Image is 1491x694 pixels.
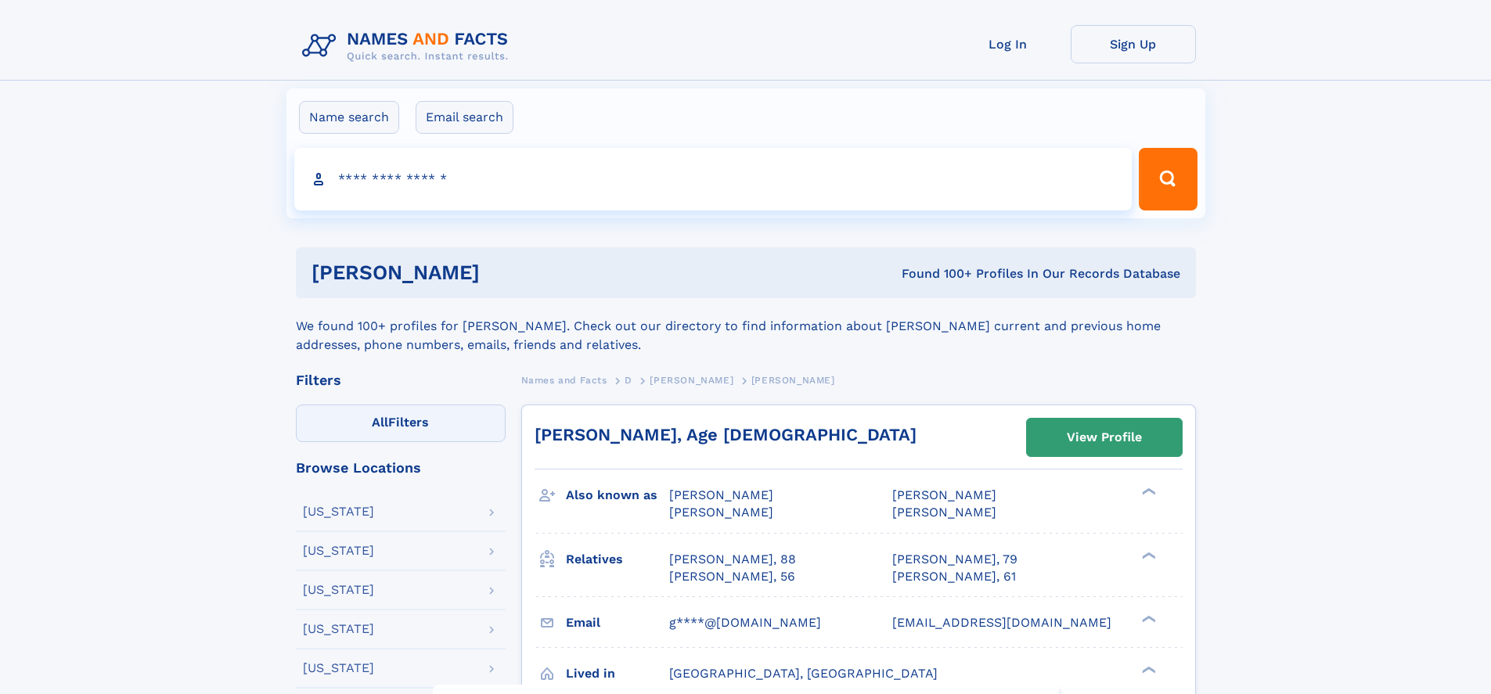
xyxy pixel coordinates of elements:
[1071,25,1196,63] a: Sign Up
[303,623,374,635] div: [US_STATE]
[296,405,506,442] label: Filters
[535,425,917,444] a: [PERSON_NAME], Age [DEMOGRAPHIC_DATA]
[303,584,374,596] div: [US_STATE]
[892,487,996,502] span: [PERSON_NAME]
[303,545,374,557] div: [US_STATE]
[566,546,669,573] h3: Relatives
[669,666,938,681] span: [GEOGRAPHIC_DATA], [GEOGRAPHIC_DATA]
[892,551,1017,568] a: [PERSON_NAME], 79
[1138,613,1157,624] div: ❯
[650,375,733,386] span: [PERSON_NAME]
[892,615,1111,630] span: [EMAIL_ADDRESS][DOMAIN_NAME]
[1027,419,1182,456] a: View Profile
[669,568,795,585] a: [PERSON_NAME], 56
[669,505,773,520] span: [PERSON_NAME]
[690,265,1180,282] div: Found 100+ Profiles In Our Records Database
[303,662,374,674] div: [US_STATE]
[625,370,632,390] a: D
[296,373,506,387] div: Filters
[296,25,521,67] img: Logo Names and Facts
[650,370,733,390] a: [PERSON_NAME]
[669,551,796,568] a: [PERSON_NAME], 88
[669,487,773,502] span: [PERSON_NAME]
[566,609,669,636] h3: Email
[1138,550,1157,560] div: ❯
[296,461,506,475] div: Browse Locations
[892,568,1016,585] a: [PERSON_NAME], 61
[1139,148,1197,210] button: Search Button
[303,505,374,518] div: [US_STATE]
[1138,664,1157,674] div: ❯
[294,148,1133,210] input: search input
[299,101,399,134] label: Name search
[296,298,1196,354] div: We found 100+ profiles for [PERSON_NAME]. Check out our directory to find information about [PERS...
[625,375,632,386] span: D
[312,263,691,282] h1: [PERSON_NAME]
[566,482,669,509] h3: Also known as
[521,370,607,390] a: Names and Facts
[751,375,835,386] span: [PERSON_NAME]
[372,415,388,430] span: All
[416,101,513,134] label: Email search
[566,660,669,687] h3: Lived in
[1138,487,1157,497] div: ❯
[945,25,1071,63] a: Log In
[1067,419,1142,455] div: View Profile
[892,505,996,520] span: [PERSON_NAME]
